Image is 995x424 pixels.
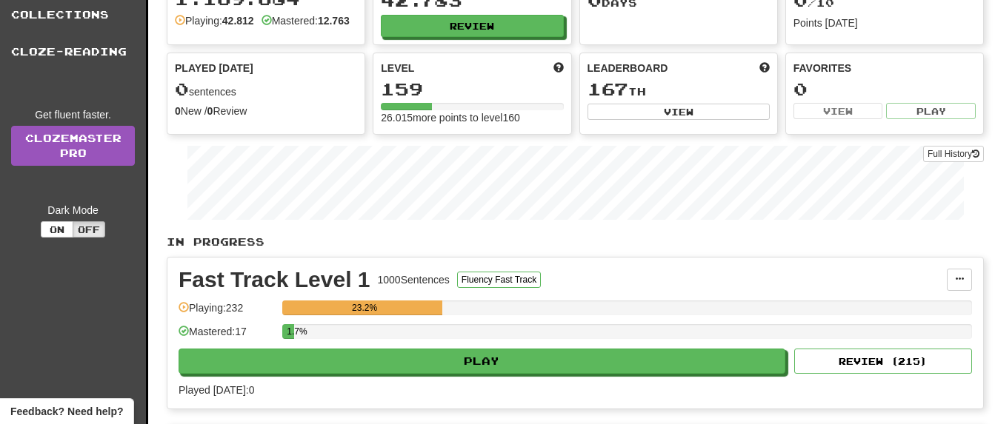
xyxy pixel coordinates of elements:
[175,105,181,117] strong: 0
[73,221,105,238] button: Off
[175,78,189,99] span: 0
[381,80,563,98] div: 159
[381,61,414,75] span: Level
[175,61,253,75] span: Played [DATE]
[381,15,563,37] button: Review
[179,269,370,291] div: Fast Track Level 1
[11,126,135,166] a: ClozemasterPro
[588,80,770,99] div: th
[588,78,628,99] span: 167
[167,235,984,249] p: In Progress
[378,272,450,287] div: 1000 Sentences
[287,324,294,339] div: 1.7%
[179,384,254,396] span: Played [DATE]: 0
[175,80,357,99] div: sentences
[222,15,254,27] strong: 42.812
[262,13,350,28] div: Mastered:
[759,61,770,75] span: This week in points, UTC
[318,15,350,27] strong: 12.763
[10,404,123,419] span: Open feedback widget
[179,349,785,374] button: Play
[175,13,254,28] div: Playing:
[41,221,73,238] button: On
[11,107,135,122] div: Get fluent faster.
[923,146,984,162] button: Full History
[886,103,976,119] button: Play
[11,203,135,218] div: Dark Mode
[553,61,564,75] span: Score more points to level up
[179,324,275,349] div: Mastered: 17
[457,272,541,288] button: Fluency Fast Track
[793,61,976,75] div: Favorites
[793,16,976,30] div: Points [DATE]
[588,104,770,120] button: View
[588,61,668,75] span: Leaderboard
[207,105,213,117] strong: 0
[287,300,442,315] div: 23.2%
[179,300,275,325] div: Playing: 232
[175,104,357,118] div: New / Review
[793,103,883,119] button: View
[793,80,976,98] div: 0
[794,349,972,374] button: Review (215)
[381,110,563,125] div: 26.015 more points to level 160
